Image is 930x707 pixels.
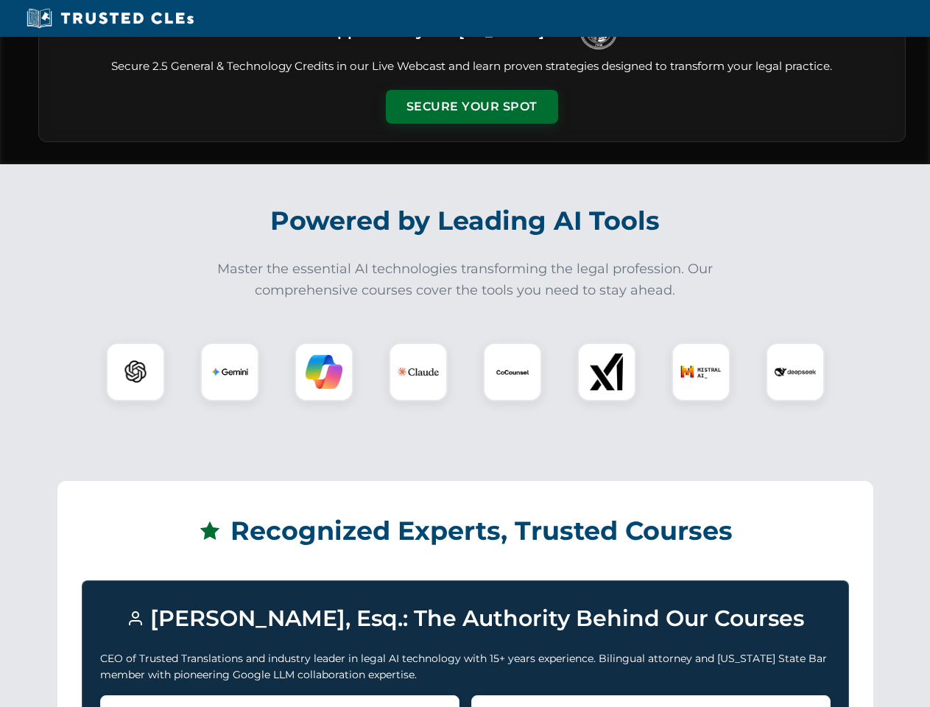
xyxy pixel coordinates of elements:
[200,342,259,401] div: Gemini
[494,353,531,390] img: CoCounsel Logo
[82,505,849,557] h2: Recognized Experts, Trusted Courses
[57,58,887,75] p: Secure 2.5 General & Technology Credits in our Live Webcast and learn proven strategies designed ...
[22,7,198,29] img: Trusted CLEs
[389,342,448,401] div: Claude
[398,351,439,393] img: Claude Logo
[306,353,342,390] img: Copilot Logo
[57,195,873,247] h2: Powered by Leading AI Tools
[483,342,542,401] div: CoCounsel
[106,342,165,401] div: ChatGPT
[100,650,831,683] p: CEO of Trusted Translations and industry leader in legal AI technology with 15+ years experience....
[295,342,353,401] div: Copilot
[100,599,831,639] h3: [PERSON_NAME], Esq.: The Authority Behind Our Courses
[114,351,157,393] img: ChatGPT Logo
[588,353,625,390] img: xAI Logo
[211,353,248,390] img: Gemini Logo
[775,351,816,393] img: DeepSeek Logo
[680,351,722,393] img: Mistral AI Logo
[386,90,558,124] button: Secure Your Spot
[766,342,825,401] div: DeepSeek
[208,258,723,301] p: Master the essential AI technologies transforming the legal profession. Our comprehensive courses...
[672,342,730,401] div: Mistral AI
[577,342,636,401] div: xAI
